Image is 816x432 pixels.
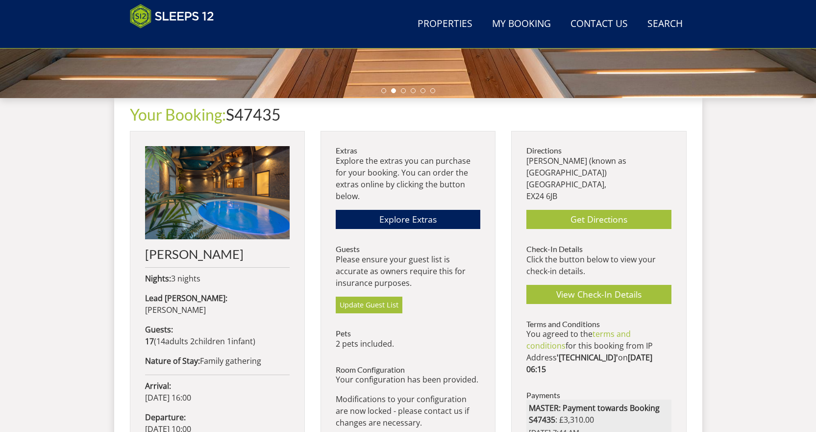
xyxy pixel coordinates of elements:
p: [PERSON_NAME] (known as [GEOGRAPHIC_DATA]) [GEOGRAPHIC_DATA], EX24 6JB [526,155,671,202]
h3: Guests [336,245,480,254]
span: [PERSON_NAME] [145,305,206,315]
strong: '[TECHNICAL_ID]' [557,352,618,363]
strong: 17 [145,336,154,347]
strong: Departure: [145,412,186,423]
h2: [PERSON_NAME] [145,247,290,261]
span: child [188,336,225,347]
iframe: Customer reviews powered by Trustpilot [125,34,228,43]
a: Update Guest List [336,297,402,313]
h1: S47435 [130,106,687,123]
span: s [184,336,188,347]
h3: Payments [526,391,671,400]
strong: MASTER: Payment towards Booking S47435 [529,403,660,425]
p: Family gathering [145,355,290,367]
img: Sleeps 12 [130,4,214,28]
a: My Booking [488,13,555,35]
a: [PERSON_NAME] [145,146,290,261]
strong: Lead [PERSON_NAME]: [145,293,227,304]
p: 3 nights [145,273,290,284]
h3: Room Configuration [336,365,480,374]
h3: Extras [336,146,480,155]
span: 14 [156,336,165,347]
a: terms and conditions [526,329,631,351]
a: View Check-In Details [526,285,671,304]
a: Properties [414,13,476,35]
img: An image of 'Hares Barton' [145,146,290,239]
a: Get Directions [526,210,671,229]
h3: Check-In Details [526,245,671,254]
p: Click the button below to view your check-in details. [526,254,671,277]
a: Your Booking: [130,105,226,124]
p: Your configuration has been provided. [336,374,480,385]
strong: Nature of Stay: [145,356,200,366]
span: adult [156,336,188,347]
p: [DATE] 16:00 [145,380,290,404]
strong: [DATE] 06:15 [526,352,652,375]
strong: Arrival: [145,381,171,391]
h3: Directions [526,146,671,155]
p: You agreed to the for this booking from IP Address on [526,328,671,375]
h3: Pets [336,329,480,338]
p: Explore the extras you can purchase for your booking. You can order the extras online by clicking... [336,155,480,202]
span: 1 [227,336,231,347]
p: Please ensure your guest list is accurate as owners require this for insurance purposes. [336,254,480,289]
strong: Guests: [145,324,173,335]
h3: Terms and Conditions [526,320,671,329]
strong: Nights: [145,273,171,284]
span: ( ) [145,336,255,347]
span: infant [225,336,253,347]
span: ren [212,336,225,347]
a: Explore Extras [336,210,480,229]
a: Search [643,13,687,35]
span: 2 [190,336,195,347]
a: Contact Us [567,13,632,35]
p: 2 pets included. [336,338,480,350]
p: Modifications to your configuration are now locked - please contact us if changes are necessary. [336,393,480,429]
